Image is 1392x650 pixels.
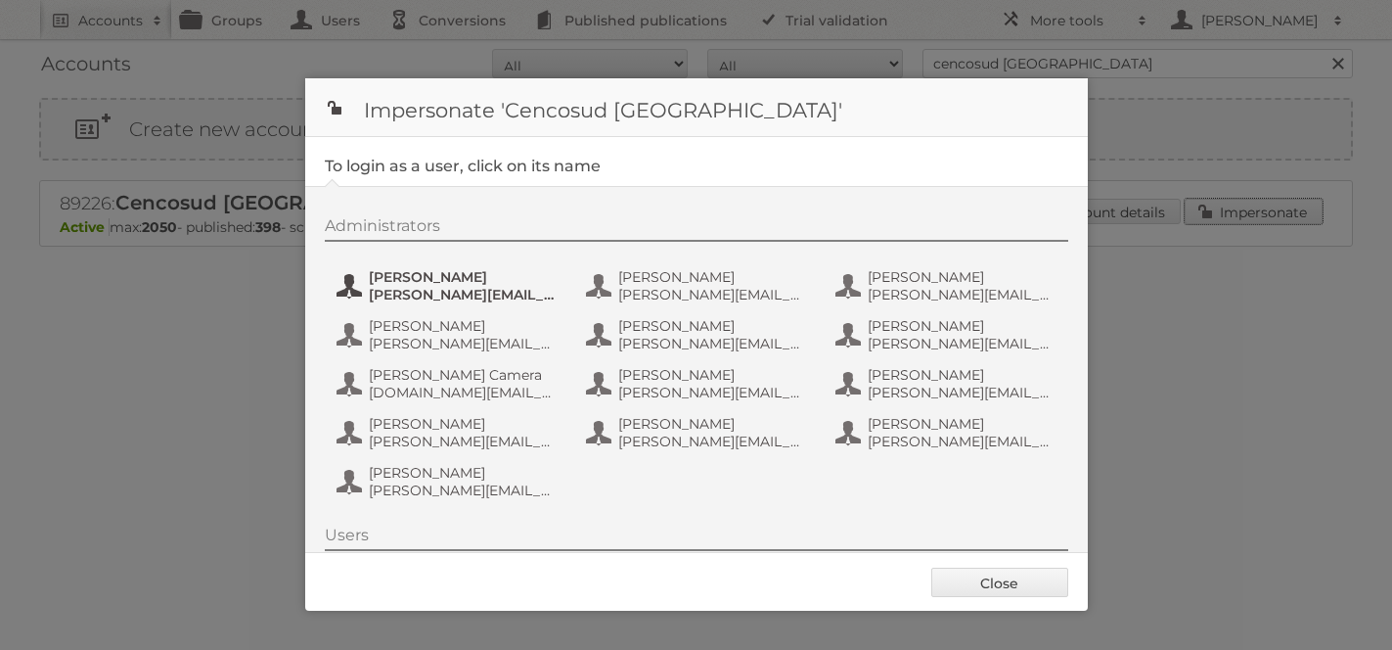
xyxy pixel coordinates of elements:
button: [PERSON_NAME] [PERSON_NAME][EMAIL_ADDRESS][PERSON_NAME][DOMAIN_NAME] [335,266,564,305]
span: [PERSON_NAME] [369,464,559,482]
button: [PERSON_NAME] [PERSON_NAME][EMAIL_ADDRESS][PERSON_NAME][DOMAIN_NAME] [833,266,1063,305]
span: [PERSON_NAME][EMAIL_ADDRESS][PERSON_NAME][DOMAIN_NAME] [618,384,808,401]
span: [PERSON_NAME][EMAIL_ADDRESS][PERSON_NAME][DOMAIN_NAME] [618,286,808,303]
span: [PERSON_NAME] Camera [369,366,559,384]
span: [PERSON_NAME] [618,415,808,433]
span: [PERSON_NAME] [868,268,1057,286]
span: [DOMAIN_NAME][EMAIL_ADDRESS][DOMAIN_NAME] [369,384,559,401]
span: [PERSON_NAME] [618,366,808,384]
span: [PERSON_NAME] [618,317,808,335]
span: [PERSON_NAME] [868,366,1057,384]
span: [PERSON_NAME][EMAIL_ADDRESS][PERSON_NAME][DOMAIN_NAME] [868,335,1057,352]
span: [PERSON_NAME] [868,317,1057,335]
button: [PERSON_NAME] [PERSON_NAME][EMAIL_ADDRESS][DOMAIN_NAME] [833,413,1063,452]
button: [PERSON_NAME] [PERSON_NAME][EMAIL_ADDRESS][DOMAIN_NAME] [335,413,564,452]
span: [PERSON_NAME][EMAIL_ADDRESS][DOMAIN_NAME] [369,433,559,450]
span: [PERSON_NAME] [369,317,559,335]
h1: Impersonate 'Cencosud [GEOGRAPHIC_DATA]' [305,78,1088,137]
span: [PERSON_NAME] [369,268,559,286]
span: [PERSON_NAME][EMAIL_ADDRESS][DOMAIN_NAME] [618,433,808,450]
button: [PERSON_NAME] [PERSON_NAME][EMAIL_ADDRESS][PERSON_NAME][DOMAIN_NAME] [584,364,814,403]
button: [PERSON_NAME] [PERSON_NAME][EMAIL_ADDRESS][DOMAIN_NAME] [584,413,814,452]
span: [PERSON_NAME][EMAIL_ADDRESS][DOMAIN_NAME] [618,335,808,352]
span: [PERSON_NAME][EMAIL_ADDRESS][PERSON_NAME][DOMAIN_NAME] [369,286,559,303]
span: [PERSON_NAME][EMAIL_ADDRESS][DOMAIN_NAME] [868,433,1057,450]
span: [PERSON_NAME] [618,268,808,286]
div: Administrators [325,216,1068,242]
button: [PERSON_NAME] Camera [DOMAIN_NAME][EMAIL_ADDRESS][DOMAIN_NAME] [335,364,564,403]
span: [PERSON_NAME][EMAIL_ADDRESS][DOMAIN_NAME] [369,335,559,352]
span: [PERSON_NAME] [868,415,1057,433]
span: [PERSON_NAME][EMAIL_ADDRESS][PERSON_NAME][DOMAIN_NAME] [868,286,1057,303]
button: [PERSON_NAME] [PERSON_NAME][EMAIL_ADDRESS][PERSON_NAME][DOMAIN_NAME] [833,364,1063,403]
button: [PERSON_NAME] [PERSON_NAME][EMAIL_ADDRESS][DOMAIN_NAME] [335,315,564,354]
button: [PERSON_NAME] [PERSON_NAME][EMAIL_ADDRESS][DOMAIN_NAME] [335,462,564,501]
div: Users [325,526,1068,551]
a: Close [931,568,1068,597]
span: [PERSON_NAME] [369,415,559,433]
span: [PERSON_NAME][EMAIL_ADDRESS][PERSON_NAME][DOMAIN_NAME] [868,384,1057,401]
button: [PERSON_NAME] [PERSON_NAME][EMAIL_ADDRESS][DOMAIN_NAME] [584,315,814,354]
button: [PERSON_NAME] [PERSON_NAME][EMAIL_ADDRESS][PERSON_NAME][DOMAIN_NAME] [584,266,814,305]
button: [PERSON_NAME] [PERSON_NAME][EMAIL_ADDRESS][PERSON_NAME][DOMAIN_NAME] [833,315,1063,354]
span: [PERSON_NAME][EMAIL_ADDRESS][DOMAIN_NAME] [369,482,559,499]
legend: To login as a user, click on its name [325,157,601,175]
